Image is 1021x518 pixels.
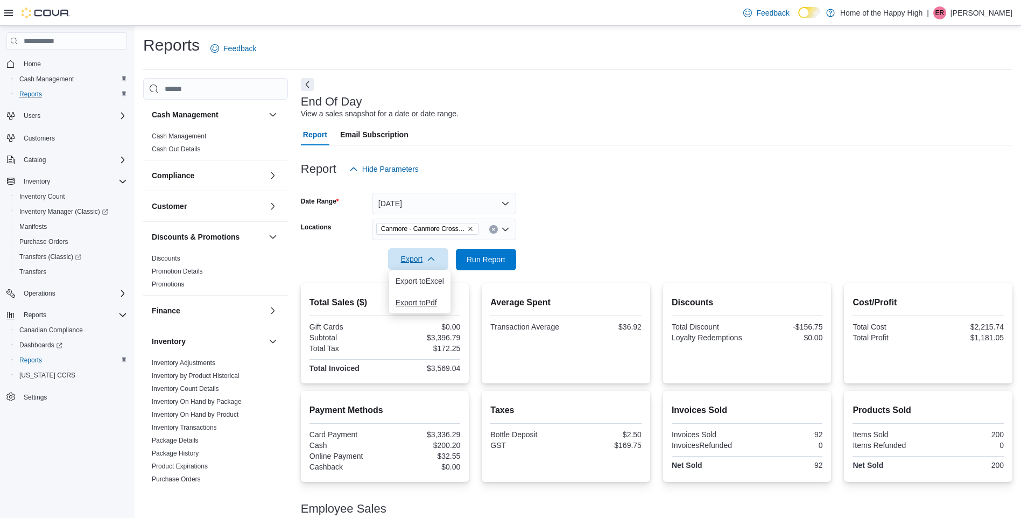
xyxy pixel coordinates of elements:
[389,292,450,313] button: Export toPdf
[11,264,131,279] button: Transfers
[853,296,1004,309] h2: Cost/Profit
[152,268,203,275] a: Promotion Details
[15,88,46,101] a: Reports
[15,73,78,86] a: Cash Management
[266,200,279,213] button: Customer
[309,452,383,460] div: Online Payment
[19,222,47,231] span: Manifests
[152,450,199,457] a: Package History
[19,390,127,404] span: Settings
[24,134,55,143] span: Customers
[490,441,564,450] div: GST
[152,132,206,141] span: Cash Management
[19,153,127,166] span: Catalog
[933,6,946,19] div: Edward Renzi
[931,430,1004,439] div: 200
[501,225,510,234] button: Open list of options
[152,359,215,367] a: Inventory Adjustments
[152,488,175,496] span: Reorder
[853,430,926,439] div: Items Sold
[309,344,383,353] div: Total Tax
[15,324,87,337] a: Canadian Compliance
[388,248,448,270] button: Export
[345,158,423,180] button: Hide Parameters
[387,344,460,353] div: $172.25
[15,324,127,337] span: Canadian Compliance
[152,145,201,153] a: Cash Out Details
[24,111,40,120] span: Users
[19,90,42,99] span: Reports
[490,404,642,417] h2: Taxes
[11,87,131,102] button: Reports
[15,88,127,101] span: Reports
[309,430,383,439] div: Card Payment
[24,177,50,186] span: Inventory
[19,175,54,188] button: Inventory
[15,220,51,233] a: Manifests
[2,130,131,145] button: Customers
[19,237,68,246] span: Purchase Orders
[19,58,45,71] a: Home
[143,252,288,295] div: Discounts & Promotions
[19,175,127,188] span: Inventory
[15,205,112,218] a: Inventory Manager (Classic)
[467,254,505,265] span: Run Report
[301,502,386,515] h3: Employee Sales
[749,323,822,331] div: -$156.75
[19,287,127,300] span: Operations
[11,189,131,204] button: Inventory Count
[19,268,46,276] span: Transfers
[301,108,459,120] div: View a sales snapshot for a date or date range.
[309,323,383,331] div: Gift Cards
[853,441,926,450] div: Items Refunded
[152,109,219,120] h3: Cash Management
[19,309,51,321] button: Reports
[672,323,745,331] div: Total Discount
[152,109,264,120] button: Cash Management
[24,156,46,164] span: Catalog
[853,461,883,470] strong: Net Sold
[19,371,75,380] span: [US_STATE] CCRS
[19,192,65,201] span: Inventory Count
[6,52,127,433] nav: Complex example
[11,249,131,264] a: Transfers (Classic)
[152,372,240,380] span: Inventory by Product Historical
[11,368,131,383] button: [US_STATE] CCRS
[266,304,279,317] button: Finance
[15,369,127,382] span: Washington CCRS
[15,339,67,352] a: Dashboards
[853,323,926,331] div: Total Cost
[19,131,127,144] span: Customers
[2,108,131,123] button: Users
[11,72,131,87] button: Cash Management
[152,437,199,444] a: Package Details
[467,226,474,232] button: Remove Canmore - Canmore Crossing - Fire & Flower from selection in this group
[456,249,516,270] button: Run Report
[152,463,208,470] a: Product Expirations
[950,6,1012,19] p: [PERSON_NAME]
[22,8,70,18] img: Cova
[15,73,127,86] span: Cash Management
[19,391,51,404] a: Settings
[739,2,793,24] a: Feedback
[387,452,460,460] div: $32.55
[931,323,1004,331] div: $2,215.74
[152,281,185,288] a: Promotions
[143,356,288,516] div: Inventory
[489,225,498,234] button: Clear input
[309,441,383,450] div: Cash
[152,410,238,419] span: Inventory On Hand by Product
[19,326,83,334] span: Canadian Compliance
[152,385,219,393] a: Inventory Count Details
[152,280,185,289] span: Promotions
[2,152,131,167] button: Catalog
[931,461,1004,470] div: 200
[143,130,288,160] div: Cash Management
[2,307,131,323] button: Reports
[15,205,127,218] span: Inventory Manager (Classic)
[15,250,86,263] a: Transfers (Classic)
[15,235,73,248] a: Purchase Orders
[19,253,81,261] span: Transfers (Classic)
[749,333,822,342] div: $0.00
[931,441,1004,450] div: 0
